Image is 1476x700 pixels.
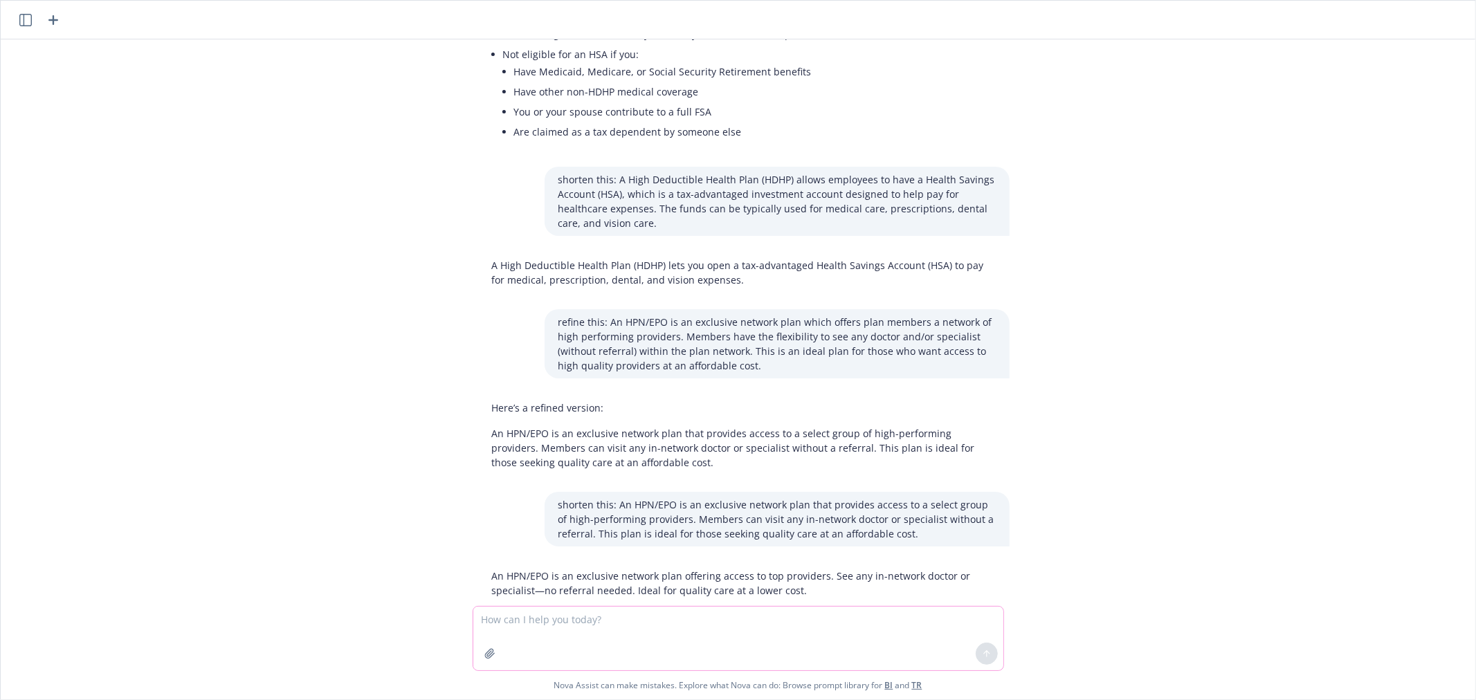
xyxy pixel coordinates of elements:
[554,671,922,699] span: Nova Assist can make mistakes. Explore what Nova can do: Browse prompt library for and
[492,258,996,287] p: A High Deductible Health Plan (HDHP) lets you open a tax-advantaged Health Savings Account (HSA) ...
[514,62,889,82] li: Have Medicaid, Medicare, or Social Security Retirement benefits
[885,679,893,691] a: BI
[503,44,889,145] li: Not eligible for an HSA if you:
[514,82,889,102] li: Have other non-HDHP medical coverage
[492,569,996,598] p: An HPN/EPO is an exclusive network plan offering access to top providers. See any in-network doct...
[558,172,996,230] p: shorten this: A High Deductible Health Plan (HDHP) allows employees to have a Health Savings Acco...
[514,122,889,142] li: Are claimed as a tax dependent by someone else
[514,102,889,122] li: You or your spouse contribute to a full FSA
[558,497,996,541] p: shorten this: An HPN/EPO is an exclusive network plan that provides access to a select group of h...
[912,679,922,691] a: TR
[558,315,996,373] p: refine this: An HPN/EPO is an exclusive network plan which offers plan members a network of high ...
[492,426,996,470] p: An HPN/EPO is an exclusive network plan that provides access to a select group of high-performing...
[492,400,996,415] p: Here’s a refined version:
